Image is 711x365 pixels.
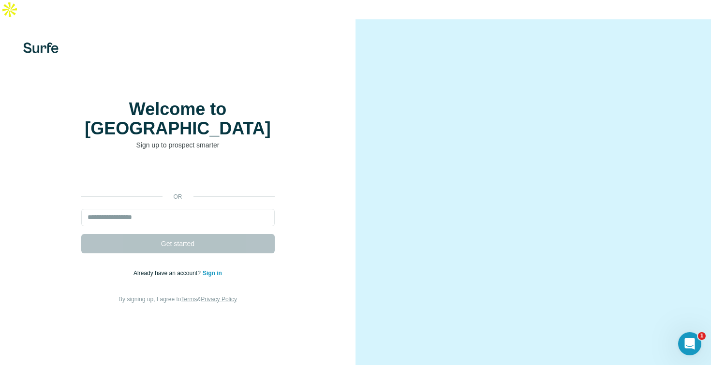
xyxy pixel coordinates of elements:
h1: Welcome to [GEOGRAPHIC_DATA] [81,100,275,138]
span: By signing up, I agree to & [118,296,237,303]
a: Privacy Policy [201,296,237,303]
p: or [163,192,193,201]
a: Terms [181,296,197,303]
p: Sign up to prospect smarter [81,140,275,150]
a: Sign in [203,270,222,277]
iframe: Sign in with Google Button [76,164,280,186]
img: Surfe's logo [23,43,59,53]
span: Already have an account? [133,270,203,277]
iframe: Intercom live chat [678,332,701,355]
span: 1 [698,332,706,340]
